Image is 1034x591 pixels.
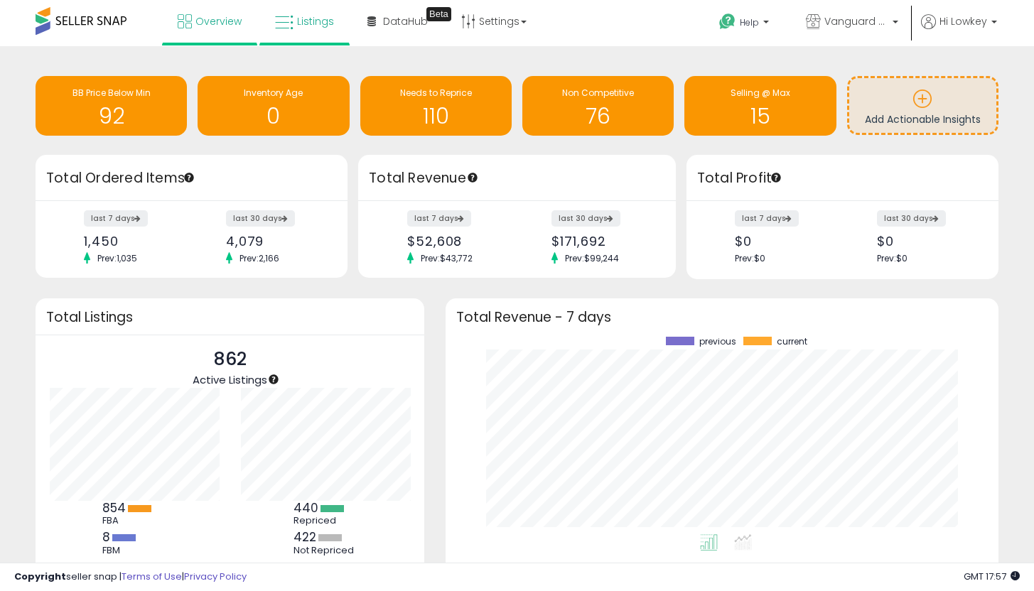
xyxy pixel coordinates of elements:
[226,234,323,249] div: 4,079
[14,570,66,583] strong: Copyright
[400,87,472,99] span: Needs to Reprice
[297,14,334,28] span: Listings
[84,234,181,249] div: 1,450
[551,210,620,227] label: last 30 days
[360,76,512,136] a: Needs to Reprice 110
[293,499,318,516] b: 440
[46,168,337,188] h3: Total Ordered Items
[36,76,187,136] a: BB Price Below Min 92
[90,252,144,264] span: Prev: 1,035
[195,14,242,28] span: Overview
[198,76,349,136] a: Inventory Age 0
[193,372,267,387] span: Active Listings
[770,171,782,184] div: Tooltip anchor
[43,104,180,128] h1: 92
[407,210,471,227] label: last 7 days
[735,252,765,264] span: Prev: $0
[824,14,888,28] span: Vanguard Systems Shop
[939,14,987,28] span: Hi Lowkey
[699,337,736,347] span: previous
[466,171,479,184] div: Tooltip anchor
[877,210,946,227] label: last 30 days
[562,87,634,99] span: Non Competitive
[735,210,799,227] label: last 7 days
[558,252,626,264] span: Prev: $99,244
[718,13,736,31] i: Get Help
[414,252,480,264] span: Prev: $43,772
[293,528,316,546] b: 422
[691,104,829,128] h1: 15
[122,570,182,583] a: Terms of Use
[72,87,151,99] span: BB Price Below Min
[184,570,247,583] a: Privacy Policy
[731,87,790,99] span: Selling @ Max
[102,545,166,556] div: FBM
[84,210,148,227] label: last 7 days
[383,14,428,28] span: DataHub
[226,210,295,227] label: last 30 days
[426,7,451,21] div: Tooltip anchor
[551,234,650,249] div: $171,692
[232,252,286,264] span: Prev: 2,166
[267,373,280,386] div: Tooltip anchor
[205,104,342,128] h1: 0
[183,171,195,184] div: Tooltip anchor
[14,570,247,584] div: seller snap | |
[777,337,807,347] span: current
[877,234,974,249] div: $0
[735,234,831,249] div: $0
[865,112,981,126] span: Add Actionable Insights
[102,499,126,516] b: 854
[849,78,996,133] a: Add Actionable Insights
[708,2,783,46] a: Help
[46,312,414,322] h3: Total Listings
[877,252,908,264] span: Prev: $0
[293,545,357,556] div: Not Repriced
[193,346,267,373] p: 862
[684,76,836,136] a: Selling @ Max 15
[522,76,674,136] a: Non Competitive 76
[529,104,667,128] h1: 76
[367,104,505,128] h1: 110
[102,515,166,526] div: FBA
[697,168,988,188] h3: Total Profit
[740,16,759,28] span: Help
[407,234,506,249] div: $52,608
[244,87,303,99] span: Inventory Age
[456,312,988,322] h3: Total Revenue - 7 days
[964,570,1020,583] span: 2025-10-9 17:57 GMT
[102,528,110,546] b: 8
[921,14,997,46] a: Hi Lowkey
[369,168,665,188] h3: Total Revenue
[293,515,357,526] div: Repriced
